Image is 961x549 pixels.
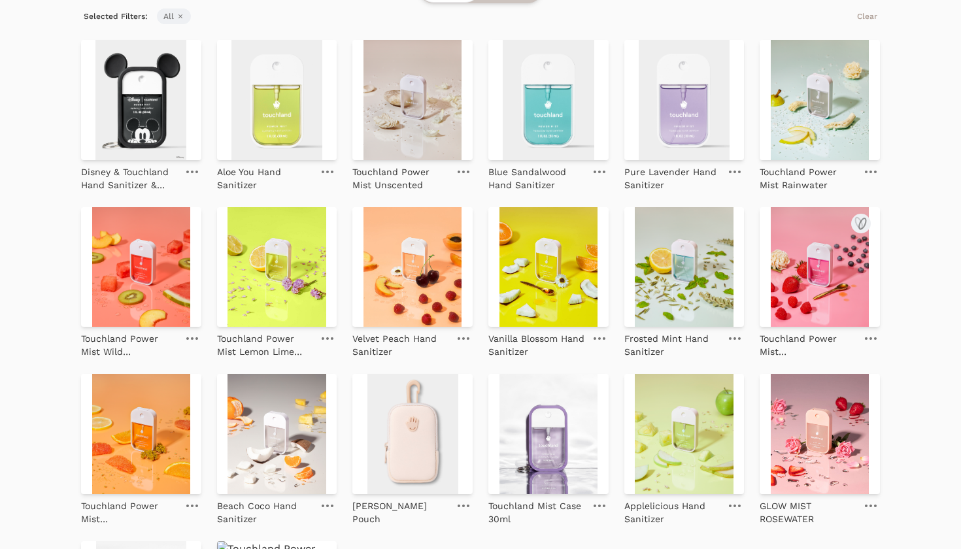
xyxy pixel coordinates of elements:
[488,494,585,525] a: Touchland Mist Case 30ml
[352,327,449,358] a: Velvet Peach Hand Sanitizer
[217,374,337,494] img: Beach Coco Hand Sanitizer
[81,374,201,494] img: Touchland Power Mist Citrus Grove
[760,499,856,525] p: GLOW MIST ROSEWATER
[488,374,609,494] img: Touchland Mist Case 30ml
[624,160,721,191] a: Pure Lavender Hand Sanitizer
[217,160,314,191] a: Aloe You Hand Sanitizer
[81,40,201,160] img: Disney & Touchland Hand Sanitizer & Holder Set - Special Edition
[352,374,473,494] img: Touchette Pouch
[217,327,314,358] a: Touchland Power Mist Lemon Lime Spritz
[760,327,856,358] a: Touchland Power Mist [PERSON_NAME] [PERSON_NAME]
[81,165,178,191] p: Disney & Touchland Hand Sanitizer & Holder Set - Special Edition
[352,207,473,327] img: Velvet Peach Hand Sanitizer
[488,332,585,358] p: Vanilla Blossom Hand Sanitizer
[488,40,609,160] img: Blue Sandalwood Hand Sanitizer
[624,327,721,358] a: Frosted Mint Hand Sanitizer
[760,374,880,494] img: GLOW MIST ROSEWATER
[760,40,880,160] img: Touchland Power Mist Rainwater
[81,332,178,358] p: Touchland Power Mist Wild Watermelon
[352,332,449,358] p: Velvet Peach Hand Sanitizer
[624,374,745,494] img: Applelicious Hand Sanitizer
[352,499,449,525] p: [PERSON_NAME] Pouch
[488,207,609,327] img: Vanilla Blossom Hand Sanitizer
[81,160,178,191] a: Disney & Touchland Hand Sanitizer & Holder Set - Special Edition
[760,160,856,191] a: Touchland Power Mist Rainwater
[624,207,745,327] img: Frosted Mint Hand Sanitizer
[624,165,721,191] p: Pure Lavender Hand Sanitizer
[81,499,178,525] p: Touchland Power Mist [GEOGRAPHIC_DATA]
[157,8,191,24] span: All
[624,40,745,160] img: Pure Lavender Hand Sanitizer
[81,494,178,525] a: Touchland Power Mist [GEOGRAPHIC_DATA]
[217,494,314,525] a: Beach Coco Hand Sanitizer
[217,40,337,160] img: Aloe You Hand Sanitizer
[488,327,585,358] a: Vanilla Blossom Hand Sanitizer
[352,160,449,191] a: Touchland Power Mist Unscented
[488,165,585,191] p: Blue Sandalwood Hand Sanitizer
[352,165,449,191] p: Touchland Power Mist Unscented
[81,207,201,327] img: Touchland Power Mist Wild Watermelon
[854,8,880,24] button: Clear
[352,40,473,160] img: Touchland Power Mist Unscented
[760,332,856,358] p: Touchland Power Mist [PERSON_NAME] [PERSON_NAME]
[624,499,721,525] p: Applelicious Hand Sanitizer
[624,332,721,358] p: Frosted Mint Hand Sanitizer
[760,207,880,327] img: Touchland Power Mist Berry Bliss
[217,207,337,327] img: Touchland Power Mist Lemon Lime Spritz
[217,332,314,358] p: Touchland Power Mist Lemon Lime Spritz
[81,8,150,24] span: Selected Filters:
[352,494,449,525] a: [PERSON_NAME] Pouch
[81,327,178,358] a: Touchland Power Mist Wild Watermelon
[488,160,585,191] a: Blue Sandalwood Hand Sanitizer
[760,165,856,191] p: Touchland Power Mist Rainwater
[217,165,314,191] p: Aloe You Hand Sanitizer
[624,494,721,525] a: Applelicious Hand Sanitizer
[488,499,585,525] p: Touchland Mist Case 30ml
[760,494,856,525] a: GLOW MIST ROSEWATER
[217,499,314,525] p: Beach Coco Hand Sanitizer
